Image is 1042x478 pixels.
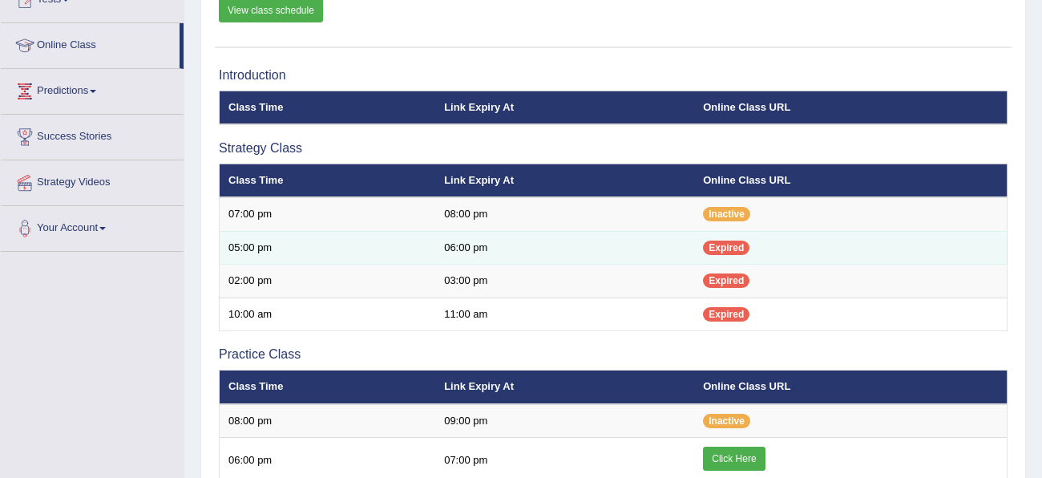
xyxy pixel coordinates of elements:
a: Strategy Videos [1,160,184,201]
span: Expired [703,307,749,322]
th: Link Expiry At [435,371,694,404]
th: Link Expiry At [435,164,694,197]
span: Inactive [703,414,750,428]
th: Class Time [220,371,436,404]
h3: Strategy Class [219,141,1008,156]
th: Online Class URL [694,91,1007,124]
td: 07:00 pm [220,197,436,231]
a: Predictions [1,69,184,109]
td: 02:00 pm [220,265,436,298]
td: 09:00 pm [435,404,694,438]
td: 06:00 pm [435,231,694,265]
td: 08:00 pm [220,404,436,438]
td: 03:00 pm [435,265,694,298]
a: Success Stories [1,115,184,155]
th: Online Class URL [694,371,1007,404]
span: Expired [703,273,749,288]
a: Your Account [1,206,184,246]
a: Online Class [1,23,180,63]
span: Inactive [703,207,750,221]
td: 10:00 am [220,298,436,331]
th: Class Time [220,91,436,124]
td: 11:00 am [435,298,694,331]
td: 08:00 pm [435,197,694,231]
th: Link Expiry At [435,91,694,124]
th: Online Class URL [694,164,1007,197]
a: Click Here [703,447,765,471]
h3: Practice Class [219,347,1008,362]
th: Class Time [220,164,436,197]
h3: Introduction [219,68,1008,83]
td: 05:00 pm [220,231,436,265]
span: Expired [703,241,749,255]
